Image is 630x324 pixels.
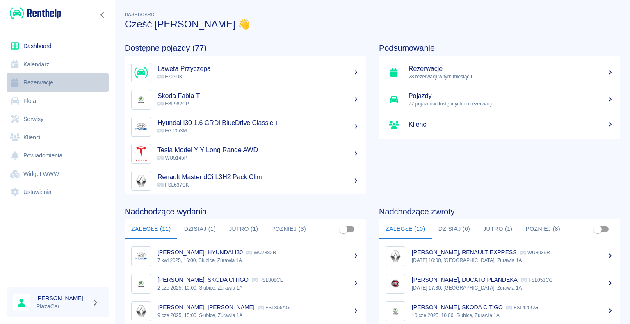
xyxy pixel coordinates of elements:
[125,43,366,53] h4: Dostępne pojazdy (77)
[412,312,614,319] p: 10 cze 2025, 10:00, Słubice, Żurawia 1A
[96,9,109,20] button: Zwiń nawigację
[36,294,89,302] h6: [PERSON_NAME]
[7,55,109,74] a: Kalendarz
[519,219,567,239] button: Później (8)
[157,101,189,107] span: FSL982CP
[520,250,550,256] p: WU8039R
[157,128,187,134] span: FG7353M
[125,18,620,30] h3: Cześć [PERSON_NAME] 👋
[252,277,283,283] p: FSL808CE
[379,59,620,86] a: Rezerwacje28 rezerwacji w tym miesiącu
[125,86,366,113] a: ImageSkoda Fabia T FSL982CP
[412,304,503,310] p: [PERSON_NAME], SKODA CITIGO
[133,249,149,264] img: Image
[7,110,109,128] a: Serwisy
[10,7,61,20] img: Renthelp logo
[590,221,605,237] span: Pokaż przypisane tylko do mnie
[157,65,359,73] h5: Laweta Przyczepa
[125,270,366,297] a: Image[PERSON_NAME], SKODA CITIGO FSL808CE2 cze 2025, 10:00, Słubice, Żurawia 1A
[125,140,366,167] a: ImageTesla Model Y Y Long Range AWD WU5145P
[265,219,313,239] button: Później (3)
[125,113,366,140] a: ImageHyundai i30 1.6 CRDi BlueDrive Classic + FG7353M
[379,113,620,136] a: Klienci
[125,242,366,270] a: Image[PERSON_NAME], HYUNDAI I30 WU7882R7 kwi 2025, 16:00, Słubice, Żurawia 1A
[157,119,359,127] h5: Hyundai i30 1.6 CRDi BlueDrive Classic +
[388,249,403,264] img: Image
[133,146,149,162] img: Image
[506,305,538,310] p: FSL425CG
[409,73,614,80] p: 28 rezerwacji w tym miesiącu
[336,221,351,237] span: Pokaż przypisane tylko do mnie
[388,303,403,319] img: Image
[409,92,614,100] h5: Pojazdy
[7,37,109,55] a: Dashboard
[157,249,243,256] p: [PERSON_NAME], HYUNDAI I30
[157,276,249,283] p: [PERSON_NAME], SKODA CITIGO
[157,182,189,188] span: FSL637CK
[7,146,109,165] a: Powiadomienia
[246,250,276,256] p: WU7882R
[125,207,366,217] h4: Nadchodzące wydania
[7,7,61,20] a: Renthelp logo
[388,276,403,292] img: Image
[379,270,620,297] a: Image[PERSON_NAME], DUCATO PLANDEKA FSL053CG[DATE] 17:30, [GEOGRAPHIC_DATA], Żurawia 1A
[178,219,223,239] button: Dzisiaj (1)
[133,173,149,189] img: Image
[125,59,366,86] a: ImageLaweta Przyczepa FZ2903
[157,74,182,80] span: FZ2903
[157,304,255,310] p: [PERSON_NAME], [PERSON_NAME]
[412,284,614,292] p: [DATE] 17:30, [GEOGRAPHIC_DATA], Żurawia 1A
[133,92,149,107] img: Image
[521,277,553,283] p: FSL053CG
[409,100,614,107] p: 77 pojazdów dostępnych do rezerwacji
[412,257,614,264] p: [DATE] 16:00, [GEOGRAPHIC_DATA], Żurawia 1A
[379,43,620,53] h4: Podsumowanie
[7,183,109,201] a: Ustawienia
[477,219,519,239] button: Jutro (1)
[157,146,359,154] h5: Tesla Model Y Y Long Range AWD
[125,219,178,239] button: Zaległe (11)
[379,86,620,113] a: Pojazdy77 pojazdów dostępnych do rezerwacji
[157,155,187,161] span: WU5145P
[432,219,477,239] button: Dzisiaj (6)
[157,173,359,181] h5: Renault Master dCi L3H2 Pack Clim
[157,284,359,292] p: 2 cze 2025, 10:00, Słubice, Żurawia 1A
[412,276,518,283] p: [PERSON_NAME], DUCATO PLANDEKA
[125,12,155,17] span: Dashboard
[133,65,149,80] img: Image
[379,219,432,239] button: Zaległe (10)
[36,302,89,311] p: PlazaCar
[7,73,109,92] a: Rezerwacje
[379,242,620,270] a: Image[PERSON_NAME], RENAULT EXPRESS WU8039R[DATE] 16:00, [GEOGRAPHIC_DATA], Żurawia 1A
[409,65,614,73] h5: Rezerwacje
[133,276,149,292] img: Image
[133,303,149,319] img: Image
[379,207,620,217] h4: Nadchodzące zwroty
[412,249,517,256] p: [PERSON_NAME], RENAULT EXPRESS
[7,165,109,183] a: Widget WWW
[157,257,359,264] p: 7 kwi 2025, 16:00, Słubice, Żurawia 1A
[7,92,109,110] a: Flota
[157,92,359,100] h5: Skoda Fabia T
[133,119,149,135] img: Image
[157,312,359,319] p: 9 cze 2025, 15:00, Słubice, Żurawia 1A
[7,128,109,147] a: Klienci
[258,305,290,310] p: FSL855AG
[222,219,265,239] button: Jutro (1)
[409,121,614,129] h5: Klienci
[125,167,366,194] a: ImageRenault Master dCi L3H2 Pack Clim FSL637CK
